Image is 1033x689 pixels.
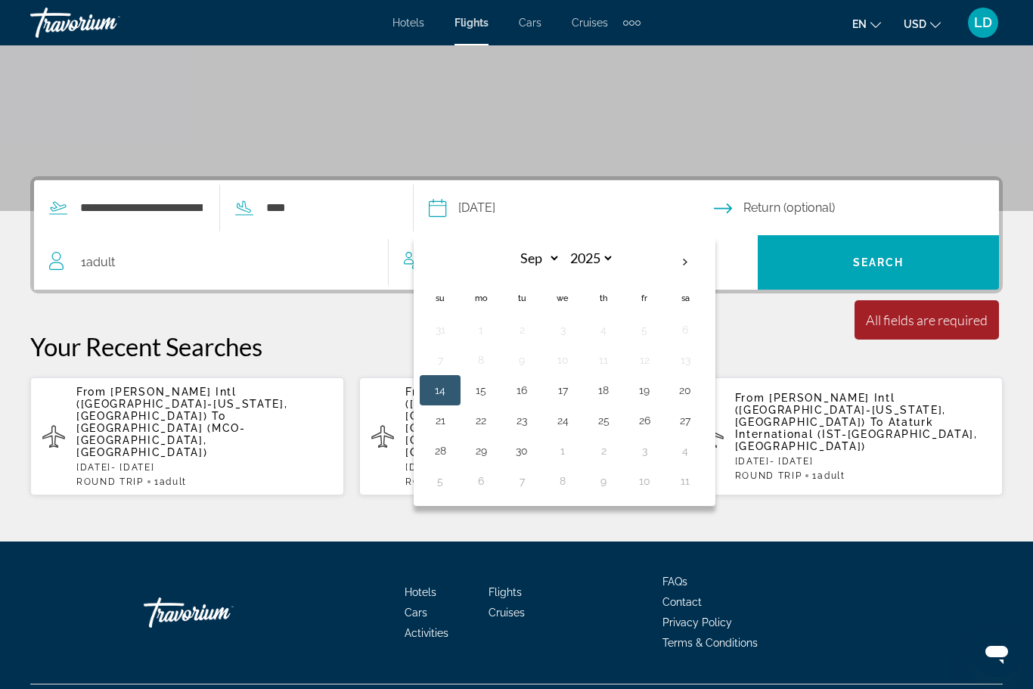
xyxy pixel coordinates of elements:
[735,416,978,452] span: Ataturk International (IST-[GEOGRAPHIC_DATA], [GEOGRAPHIC_DATA])
[428,349,452,371] button: Day 7
[81,252,115,273] span: 1
[632,319,656,340] button: Day 5
[144,590,295,635] a: Travorium
[973,628,1021,677] iframe: Button to launch messaging window
[76,386,287,422] span: [PERSON_NAME] Intl ([GEOGRAPHIC_DATA]-[US_STATE], [GEOGRAPHIC_DATA])
[565,245,614,272] select: Select year
[853,256,904,268] span: Search
[34,235,758,290] button: Travelers: 1 adult, 0 children
[428,410,452,431] button: Day 21
[428,440,452,461] button: Day 28
[428,380,452,401] button: Day 14
[405,462,661,473] p: [DATE] - [DATE]
[405,476,473,487] span: ROUND TRIP
[405,386,616,422] span: [PERSON_NAME] Intl ([GEOGRAPHIC_DATA]-[US_STATE], [GEOGRAPHIC_DATA])
[904,18,926,30] span: USD
[405,586,436,598] a: Hotels
[591,470,616,492] button: Day 9
[551,380,575,401] button: Day 17
[870,416,884,428] span: To
[673,380,697,401] button: Day 20
[510,319,534,340] button: Day 2
[758,235,999,290] button: Search
[591,349,616,371] button: Day 11
[511,245,560,272] select: Select month
[735,470,802,481] span: ROUND TRIP
[591,410,616,431] button: Day 25
[852,13,881,35] button: Change language
[662,596,702,608] a: Contact
[30,3,181,42] a: Travorium
[519,17,541,29] a: Cars
[160,476,187,487] span: Adult
[359,377,673,496] button: From [PERSON_NAME] Intl ([GEOGRAPHIC_DATA]-[US_STATE], [GEOGRAPHIC_DATA]) To [GEOGRAPHIC_DATA]-[G...
[904,13,941,35] button: Change currency
[469,319,493,340] button: Day 1
[866,312,988,328] div: All fields are required
[632,470,656,492] button: Day 10
[662,637,758,649] a: Terms & Conditions
[405,422,657,458] span: [GEOGRAPHIC_DATA]-[GEOGRAPHIC_DATA] (FLL-Ft Lauderdale, [GEOGRAPHIC_DATA])
[392,17,424,29] a: Hotels
[428,319,452,340] button: Day 31
[551,470,575,492] button: Day 8
[632,440,656,461] button: Day 3
[551,440,575,461] button: Day 1
[469,470,493,492] button: Day 6
[665,245,706,280] button: Next month
[30,377,344,496] button: From [PERSON_NAME] Intl ([GEOGRAPHIC_DATA]-[US_STATE], [GEOGRAPHIC_DATA]) To [GEOGRAPHIC_DATA] (M...
[817,470,845,481] span: Adult
[735,392,765,404] span: From
[632,380,656,401] button: Day 19
[623,11,641,35] button: Extra navigation items
[673,440,697,461] button: Day 4
[591,380,616,401] button: Day 18
[551,319,575,340] button: Day 3
[632,410,656,431] button: Day 26
[591,440,616,461] button: Day 2
[469,349,493,371] button: Day 8
[662,616,732,628] a: Privacy Policy
[510,410,534,431] button: Day 23
[963,7,1003,39] button: User Menu
[852,18,867,30] span: en
[974,15,992,30] span: LD
[510,470,534,492] button: Day 7
[510,440,534,461] button: Day 30
[76,476,144,487] span: ROUND TRIP
[510,380,534,401] button: Day 16
[86,255,115,269] span: Adult
[30,331,1003,362] p: Your Recent Searches
[489,586,522,598] span: Flights
[428,470,452,492] button: Day 5
[34,180,999,290] div: Search widget
[735,456,991,467] p: [DATE] - [DATE]
[572,17,608,29] a: Cruises
[76,462,332,473] p: [DATE] - [DATE]
[673,349,697,371] button: Day 13
[212,410,225,422] span: To
[551,410,575,431] button: Day 24
[469,410,493,431] button: Day 22
[405,386,436,398] span: From
[662,576,687,588] a: FAQs
[714,181,999,235] button: Return date
[689,377,1003,496] button: From [PERSON_NAME] Intl ([GEOGRAPHIC_DATA]-[US_STATE], [GEOGRAPHIC_DATA]) To Ataturk Internationa...
[812,470,845,481] span: 1
[76,386,107,398] span: From
[454,17,489,29] a: Flights
[154,476,187,487] span: 1
[405,607,427,619] a: Cars
[735,392,946,428] span: [PERSON_NAME] Intl ([GEOGRAPHIC_DATA]-[US_STATE], [GEOGRAPHIC_DATA])
[489,607,525,619] a: Cruises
